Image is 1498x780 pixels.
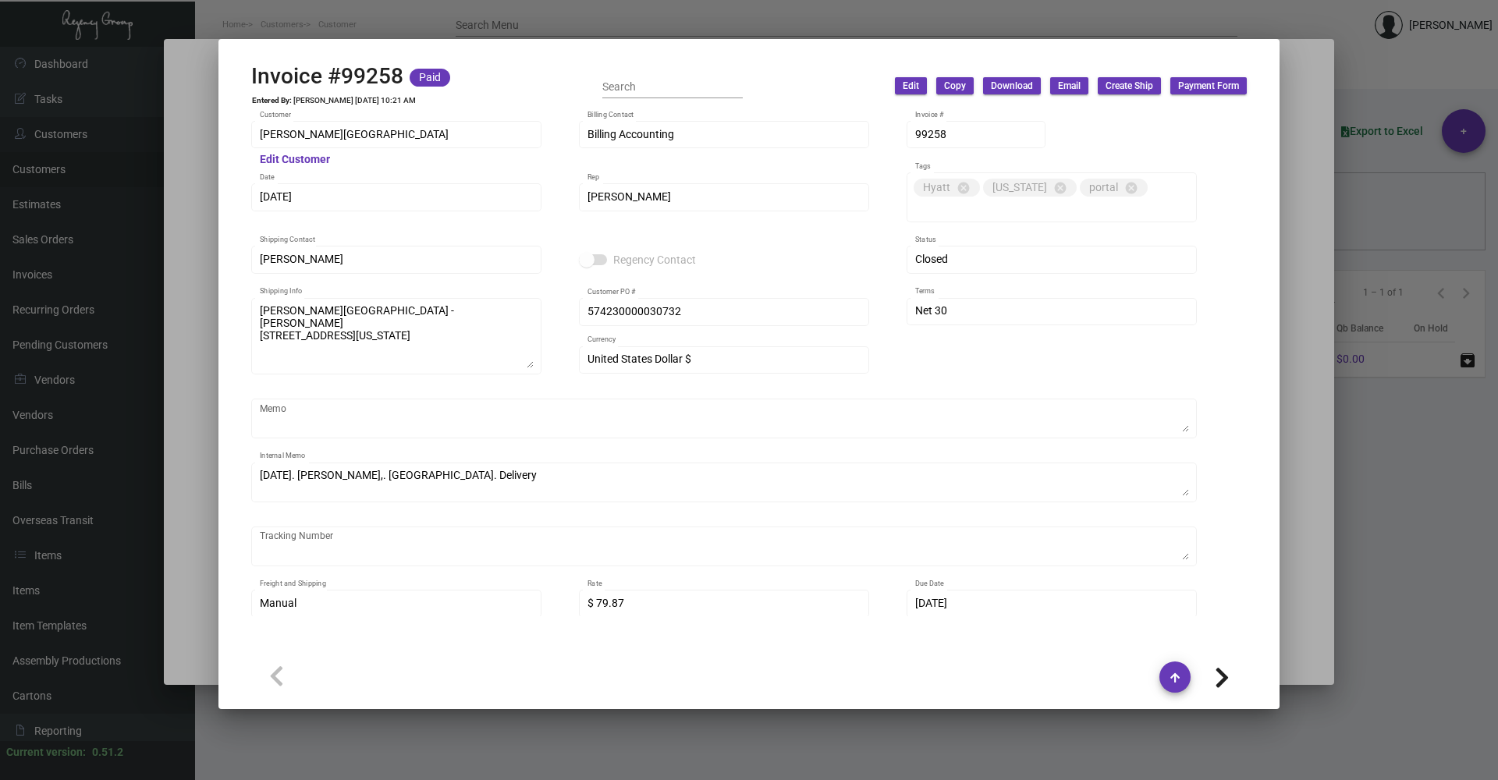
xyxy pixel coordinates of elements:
span: Closed [915,253,948,265]
h2: Invoice #99258 [251,63,403,90]
span: Edit [903,80,919,93]
span: Create Ship [1106,80,1153,93]
span: Manual [260,597,296,609]
mat-chip: Hyatt [914,179,980,197]
td: Entered By: [251,96,293,105]
button: Create Ship [1098,77,1161,94]
button: Edit [895,77,927,94]
button: Download [983,77,1041,94]
mat-icon: cancel [1053,181,1067,195]
mat-chip: [US_STATE] [983,179,1077,197]
td: [PERSON_NAME] [DATE] 10:21 AM [293,96,417,105]
mat-chip: Paid [410,69,450,87]
button: Email [1050,77,1088,94]
span: Copy [944,80,966,93]
span: Payment Form [1178,80,1239,93]
span: Regency Contact [613,250,696,269]
button: Payment Form [1170,77,1247,94]
mat-icon: cancel [1124,181,1138,195]
div: Current version: [6,744,86,760]
mat-chip: portal [1080,179,1148,197]
button: Copy [936,77,974,94]
span: Download [991,80,1033,93]
mat-hint: Edit Customer [260,154,330,166]
div: 0.51.2 [92,744,123,760]
mat-icon: cancel [957,181,971,195]
span: Email [1058,80,1081,93]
